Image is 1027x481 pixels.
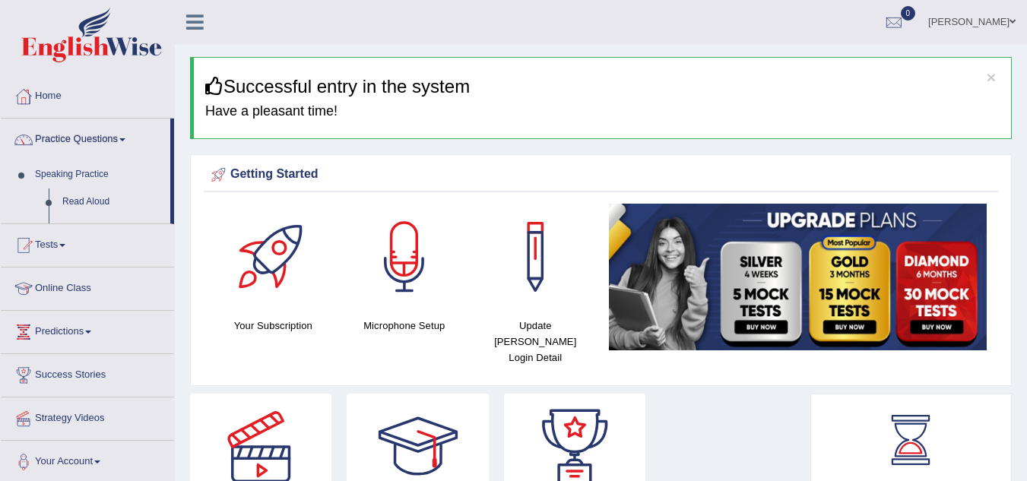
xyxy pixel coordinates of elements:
[1,441,174,479] a: Your Account
[1,75,174,113] a: Home
[1,397,174,435] a: Strategy Videos
[1,224,174,262] a: Tests
[477,318,594,365] h4: Update [PERSON_NAME] Login Detail
[208,163,994,186] div: Getting Started
[347,318,463,334] h4: Microphone Setup
[55,215,170,242] a: Repeat Sentence
[987,69,996,85] button: ×
[205,104,1000,119] h4: Have a pleasant time!
[609,204,987,350] img: small5.jpg
[1,354,174,392] a: Success Stories
[205,77,1000,97] h3: Successful entry in the system
[55,188,170,216] a: Read Aloud
[1,267,174,305] a: Online Class
[1,119,170,157] a: Practice Questions
[28,161,170,188] a: Speaking Practice
[215,318,331,334] h4: Your Subscription
[901,6,916,21] span: 0
[1,311,174,349] a: Predictions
